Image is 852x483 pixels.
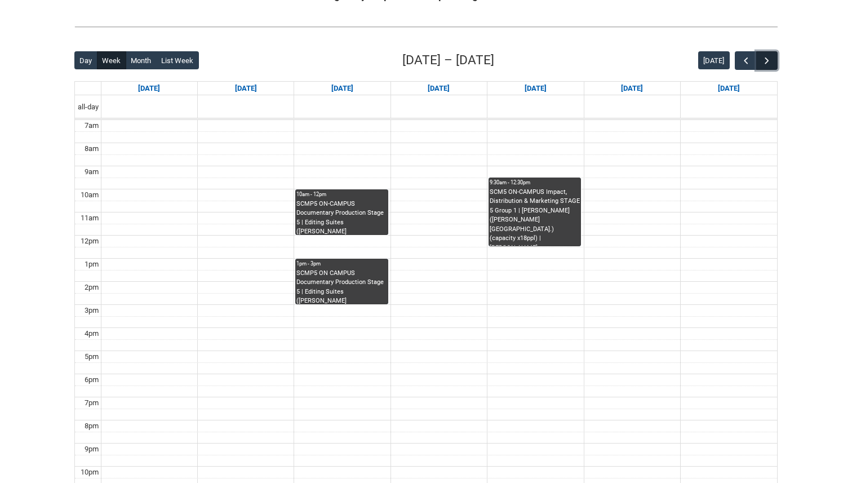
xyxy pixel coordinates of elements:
[82,305,101,316] div: 3pm
[522,82,549,95] a: Go to September 25, 2025
[78,236,101,247] div: 12pm
[82,374,101,385] div: 6pm
[698,51,730,69] button: [DATE]
[296,269,387,304] div: SCMP5 ON CAMPUS Documentary Production Stage 5 | Editing Suites ([PERSON_NAME][GEOGRAPHIC_DATA].)...
[619,82,645,95] a: Go to September 26, 2025
[74,21,778,33] img: REDU_GREY_LINE
[329,82,356,95] a: Go to September 23, 2025
[716,82,742,95] a: Go to September 27, 2025
[82,143,101,154] div: 8am
[233,82,259,95] a: Go to September 22, 2025
[490,179,580,187] div: 9:30am - 12:30pm
[82,328,101,339] div: 4pm
[82,282,101,293] div: 2pm
[82,166,101,178] div: 9am
[82,397,101,409] div: 7pm
[126,51,157,69] button: Month
[756,51,778,70] button: Next Week
[296,200,387,235] div: SCMP5 ON-CAMPUS Documentary Production Stage 5 | Editing Suites ([PERSON_NAME][GEOGRAPHIC_DATA].)...
[74,51,97,69] button: Day
[402,51,494,70] h2: [DATE] – [DATE]
[78,467,101,478] div: 10pm
[78,212,101,224] div: 11am
[82,351,101,362] div: 5pm
[78,189,101,201] div: 10am
[425,82,452,95] a: Go to September 24, 2025
[82,420,101,432] div: 8pm
[156,51,199,69] button: List Week
[136,82,162,95] a: Go to September 21, 2025
[97,51,126,69] button: Week
[82,444,101,455] div: 9pm
[296,260,387,268] div: 1pm - 3pm
[296,190,387,198] div: 10am - 12pm
[490,188,580,246] div: SCM5 ON-CAMPUS Impact, Distribution & Marketing STAGE 5 Group 1 | [PERSON_NAME] ([PERSON_NAME][GE...
[76,101,101,113] span: all-day
[735,51,756,70] button: Previous Week
[82,259,101,270] div: 1pm
[82,120,101,131] div: 7am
